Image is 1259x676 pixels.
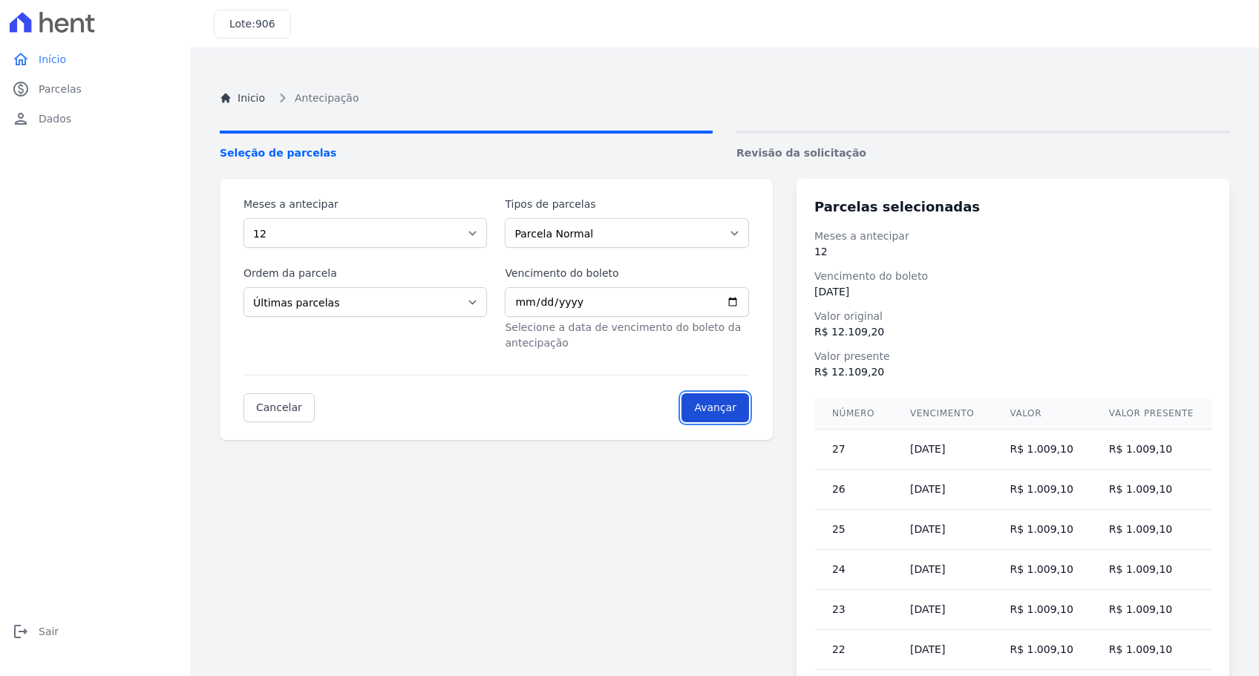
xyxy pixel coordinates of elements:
nav: Breadcrumb [220,89,1229,107]
p: Selecione a data de vencimento do boleto da antecipação [505,320,748,351]
td: [DATE] [892,470,992,510]
input: Avançar [681,393,749,422]
span: Seleção de parcelas [220,145,713,161]
td: R$ 1.009,10 [992,430,1090,470]
label: Meses a antecipar [243,197,487,212]
span: Revisão da solicitação [736,145,1229,161]
td: [DATE] [892,550,992,590]
span: Sair [39,624,59,639]
td: 27 [814,430,892,470]
th: Valor presente [1091,398,1211,430]
dd: R$ 12.109,20 [814,364,1211,380]
th: Número [814,398,892,430]
span: Início [39,52,66,67]
td: R$ 1.009,10 [1091,470,1211,510]
h3: Lote: [229,16,275,32]
nav: Progress [220,131,1229,161]
label: Ordem da parcela [243,266,487,281]
td: 25 [814,510,892,550]
span: Dados [39,111,71,126]
td: [DATE] [892,590,992,630]
td: [DATE] [892,430,992,470]
th: Vencimento [892,398,992,430]
td: R$ 1.009,10 [992,630,1090,670]
a: logoutSair [6,617,184,646]
dd: R$ 12.109,20 [814,324,1211,340]
th: Valor [992,398,1090,430]
span: 906 [255,18,275,30]
td: R$ 1.009,10 [1091,430,1211,470]
i: person [12,110,30,128]
td: R$ 1.009,10 [992,470,1090,510]
td: R$ 1.009,10 [1091,550,1211,590]
td: R$ 1.009,10 [992,510,1090,550]
h3: Parcelas selecionadas [814,197,1211,217]
a: Cancelar [243,393,315,422]
a: paidParcelas [6,74,184,104]
a: Inicio [220,91,265,106]
dd: 12 [814,244,1211,260]
td: R$ 1.009,10 [992,590,1090,630]
i: paid [12,80,30,98]
dt: Valor original [814,309,1211,324]
span: Parcelas [39,82,82,96]
label: Tipos de parcelas [505,197,748,212]
td: [DATE] [892,630,992,670]
label: Vencimento do boleto [505,266,748,281]
i: home [12,50,30,68]
a: homeInício [6,45,184,74]
td: R$ 1.009,10 [1091,510,1211,550]
td: R$ 1.009,10 [1091,590,1211,630]
dt: Meses a antecipar [814,229,1211,244]
dd: [DATE] [814,284,1211,300]
dt: Vencimento do boleto [814,269,1211,284]
td: [DATE] [892,510,992,550]
td: 23 [814,590,892,630]
dt: Valor presente [814,349,1211,364]
td: 22 [814,630,892,670]
span: Antecipação [295,91,359,106]
td: 24 [814,550,892,590]
td: R$ 1.009,10 [1091,630,1211,670]
td: R$ 1.009,10 [992,550,1090,590]
i: logout [12,623,30,640]
a: personDados [6,104,184,134]
td: 26 [814,470,892,510]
